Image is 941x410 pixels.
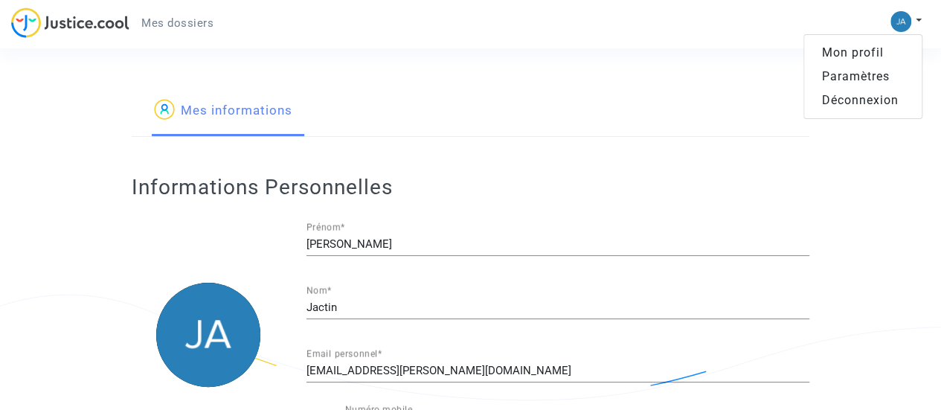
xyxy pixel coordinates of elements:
[156,283,260,387] img: 1a36c4f16cadb8ac27b0e8d0639a0e0b
[154,86,292,136] a: Mes informations
[804,41,922,65] a: Mon profil
[804,65,922,89] a: Paramètres
[141,16,213,30] span: Mes dossiers
[890,11,911,32] img: 1a36c4f16cadb8ac27b0e8d0639a0e0b
[154,99,175,120] img: icon-passager.svg
[804,89,922,112] a: Déconnexion
[11,7,129,38] img: jc-logo.svg
[132,174,809,200] h2: Informations Personnelles
[129,12,225,34] a: Mes dossiers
